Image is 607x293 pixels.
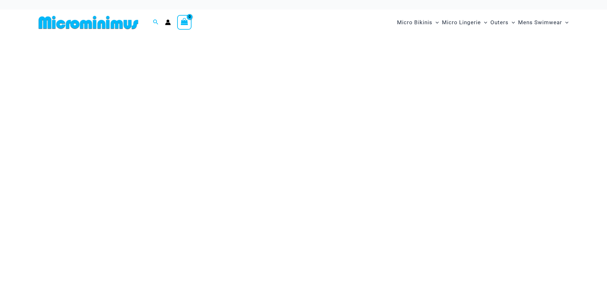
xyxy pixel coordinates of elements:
[509,14,515,31] span: Menu Toggle
[489,13,517,32] a: OutersMenu ToggleMenu Toggle
[165,19,171,25] a: Account icon link
[397,14,432,31] span: Micro Bikinis
[490,14,509,31] span: Outers
[481,14,487,31] span: Menu Toggle
[36,15,141,30] img: MM SHOP LOGO FLAT
[440,13,489,32] a: Micro LingerieMenu ToggleMenu Toggle
[177,15,192,30] a: View Shopping Cart, empty
[562,14,568,31] span: Menu Toggle
[394,12,571,33] nav: Site Navigation
[153,18,159,26] a: Search icon link
[517,13,570,32] a: Mens SwimwearMenu ToggleMenu Toggle
[432,14,439,31] span: Menu Toggle
[442,14,481,31] span: Micro Lingerie
[395,13,440,32] a: Micro BikinisMenu ToggleMenu Toggle
[518,14,562,31] span: Mens Swimwear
